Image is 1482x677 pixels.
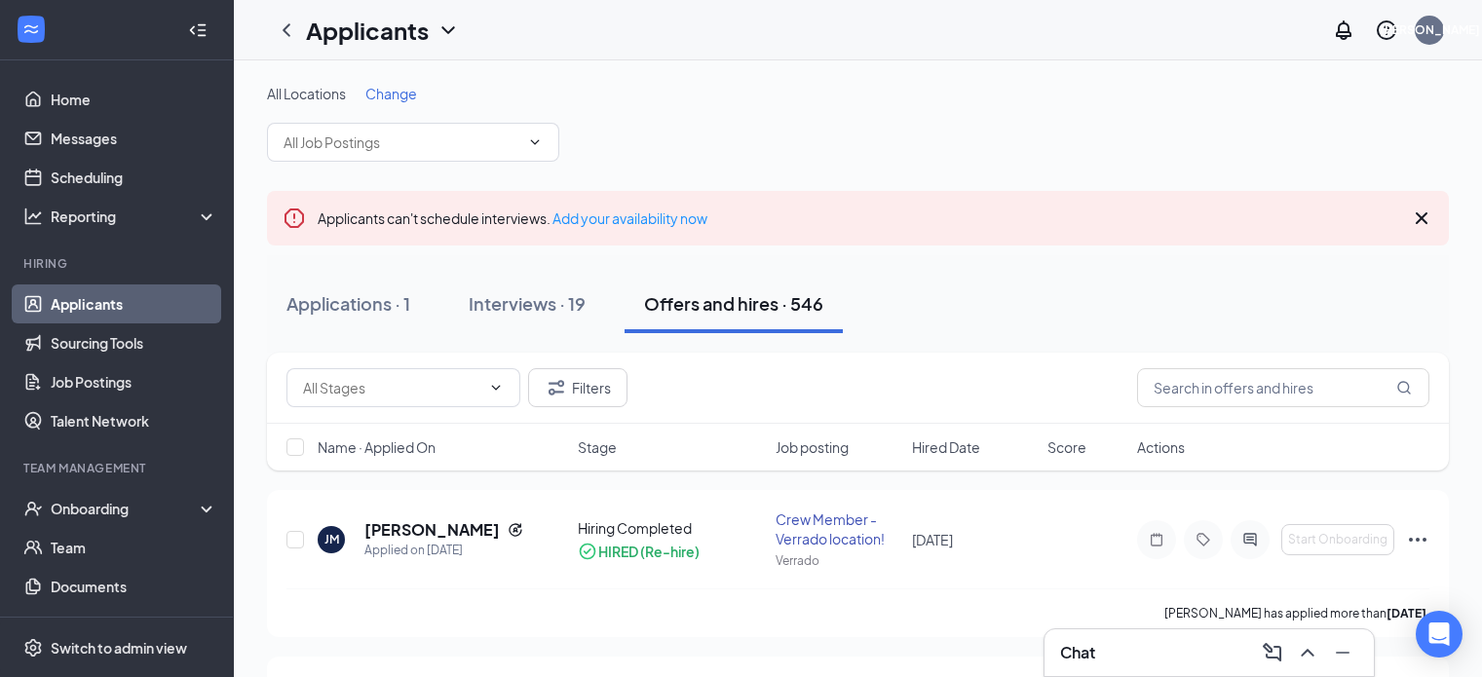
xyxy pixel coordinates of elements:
div: JM [324,531,339,547]
a: Talent Network [51,401,217,440]
svg: QuestionInfo [1375,19,1398,42]
svg: Error [283,207,306,230]
h1: Applicants [306,14,429,47]
div: Crew Member - Verrado location! [776,509,899,548]
div: Verrado [776,552,899,569]
span: All Locations [267,85,346,102]
svg: Reapply [508,522,523,538]
span: Change [365,85,417,102]
div: Onboarding [51,499,201,518]
span: Score [1047,437,1086,457]
svg: ChevronUp [1296,641,1319,664]
span: Applicants can't schedule interviews. [318,209,707,227]
div: HIRED (Re-hire) [598,542,700,561]
div: Team Management [23,460,213,476]
a: Sourcing Tools [51,323,217,362]
div: Open Intercom Messenger [1416,611,1463,658]
div: Hiring Completed [578,518,764,538]
button: ChevronUp [1292,637,1323,668]
div: Reporting [51,207,218,226]
p: [PERSON_NAME] has applied more than . [1164,605,1429,621]
svg: Note [1145,532,1168,547]
div: [PERSON_NAME] [1380,21,1480,38]
div: Offers and hires · 546 [644,291,823,316]
h3: Chat [1060,642,1095,663]
svg: Ellipses [1406,528,1429,551]
span: Actions [1137,437,1185,457]
svg: CheckmarkCircle [578,542,597,561]
svg: MagnifyingGlass [1396,380,1412,395]
div: Applications · 1 [286,291,410,316]
span: Hired Date [912,437,980,457]
span: Name · Applied On [318,437,436,457]
span: Start Onboarding [1288,533,1387,546]
svg: Settings [23,638,43,658]
svg: Tag [1192,532,1215,547]
a: Messages [51,119,217,158]
b: [DATE] [1387,606,1426,621]
div: Switch to admin view [51,638,187,658]
a: Surveys [51,606,217,645]
h5: [PERSON_NAME] [364,519,500,541]
div: Interviews · 19 [469,291,586,316]
svg: Collapse [188,20,208,40]
button: ComposeMessage [1257,637,1288,668]
svg: ChevronLeft [275,19,298,42]
svg: Cross [1410,207,1433,230]
a: Applicants [51,284,217,323]
input: All Stages [303,377,480,398]
input: All Job Postings [284,132,519,153]
span: [DATE] [912,531,953,548]
div: Hiring [23,255,213,272]
a: Job Postings [51,362,217,401]
a: Scheduling [51,158,217,197]
button: Start Onboarding [1281,524,1394,555]
span: Job posting [776,437,849,457]
a: Team [51,528,217,567]
svg: ChevronDown [527,134,543,150]
button: Minimize [1327,637,1358,668]
a: Add your availability now [552,209,707,227]
svg: ActiveChat [1238,532,1262,547]
svg: Filter [545,376,568,399]
svg: Notifications [1332,19,1355,42]
svg: ChevronDown [488,380,504,395]
svg: ComposeMessage [1261,641,1284,664]
a: Documents [51,567,217,606]
svg: ChevronDown [437,19,460,42]
svg: UserCheck [23,499,43,518]
button: Filter Filters [528,368,627,407]
svg: WorkstreamLogo [21,19,41,39]
svg: Analysis [23,207,43,226]
a: Home [51,80,217,119]
svg: Minimize [1331,641,1354,664]
input: Search in offers and hires [1137,368,1429,407]
span: Stage [578,437,617,457]
div: Applied on [DATE] [364,541,523,560]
